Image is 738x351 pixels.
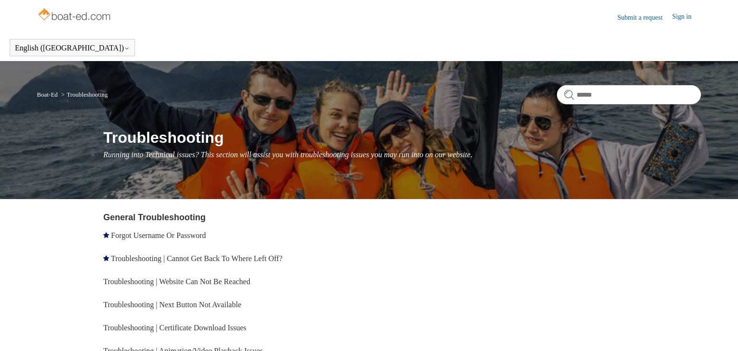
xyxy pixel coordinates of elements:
h1: Troubleshooting [103,126,701,149]
svg: Promoted article [103,232,109,238]
a: Troubleshooting | Certificate Download Issues [103,324,246,332]
p: Running into Technical issues? This section will assist you with troubleshooting issues you may r... [103,149,701,161]
a: General Troubleshooting [103,213,206,222]
button: English ([GEOGRAPHIC_DATA]) [15,44,130,52]
svg: Promoted article [103,255,109,261]
li: Boat-Ed [37,91,60,98]
a: Troubleshooting | Cannot Get Back To Where Left Off? [111,254,283,263]
a: Boat-Ed [37,91,58,98]
input: Search [557,85,701,104]
a: Forgot Username Or Password [111,231,206,239]
a: Troubleshooting | Website Can Not Be Reached [103,277,250,286]
a: Submit a request [617,13,672,23]
a: Troubleshooting | Next Button Not Available [103,301,241,309]
a: Sign in [672,12,701,23]
img: Boat-Ed Help Center home page [37,6,113,25]
li: Troubleshooting [59,91,108,98]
